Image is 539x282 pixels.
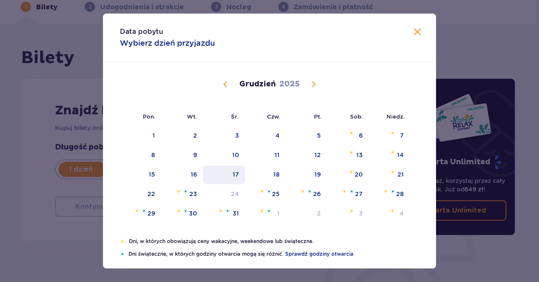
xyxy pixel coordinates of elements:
td: niedziela, 21 grudnia 2025 [369,166,410,184]
p: Wybierz dzień przyjazdu [120,38,215,48]
small: Śr. [231,113,239,120]
div: 17 [233,170,239,179]
div: 1 [153,131,155,140]
td: poniedziałek, 8 grudnia 2025 [120,146,161,165]
img: Pomarańczowa gwiazdka [349,169,354,174]
div: 27 [355,190,363,198]
p: Dni, w których obowiązują ceny wakacyjne, weekendowe lub świąteczne. [129,238,419,245]
img: Niebieska gwiazdka [307,189,312,194]
img: Niebieska gwiazdka [390,189,395,194]
td: czwartek, 25 grudnia 2025 [245,185,286,204]
img: Niebieska gwiazdka [142,208,147,213]
td: sobota, 3 stycznia 2026 [327,205,369,223]
div: 28 [396,190,404,198]
p: Grudzień [239,79,276,89]
td: czwartek, 1 stycznia 2026 [245,205,286,223]
div: 20 [355,170,363,179]
td: piątek, 12 grudnia 2025 [286,146,327,165]
div: 18 [273,170,280,179]
small: Pt. [314,113,322,120]
small: Wt. [187,113,197,120]
p: Dni świąteczne, w których godziny otwarcia mogą się różnić. [128,250,419,258]
div: 4 [275,131,280,140]
td: sobota, 20 grudnia 2025 [327,166,369,184]
div: 13 [356,151,363,159]
div: 22 [147,190,155,198]
div: 31 [233,209,239,218]
div: 3 [235,131,239,140]
td: niedziela, 4 stycznia 2026 [369,205,410,223]
td: wtorek, 23 grudnia 2025 [161,185,203,204]
td: piątek, 2 stycznia 2026 [286,205,327,223]
td: wtorek, 16 grudnia 2025 [161,166,203,184]
td: piątek, 19 grudnia 2025 [286,166,327,184]
img: Pomarańczowa gwiazdka [218,208,223,213]
td: niedziela, 7 grudnia 2025 [369,127,410,145]
img: Niebieska gwiazdka [120,252,125,257]
div: 29 [147,209,155,218]
td: piątek, 26 grudnia 2025 [286,185,327,204]
div: 12 [314,151,321,159]
div: 7 [400,131,404,140]
button: Następny miesiąc [308,79,319,89]
td: piątek, 5 grudnia 2025 [286,127,327,145]
small: Czw. [267,113,280,120]
img: Pomarańczowa gwiazdka [300,189,306,194]
td: środa, 3 grudnia 2025 [203,127,245,145]
div: 19 [314,170,321,179]
p: 2025 [279,79,300,89]
td: sobota, 6 grudnia 2025 [327,127,369,145]
td: sobota, 13 grudnia 2025 [327,146,369,165]
img: Niebieska gwiazdka [183,189,188,194]
img: Pomarańczowa gwiazdka [390,169,395,174]
img: Pomarańczowa gwiazdka [342,189,347,194]
td: czwartek, 4 grudnia 2025 [245,127,286,145]
button: Poprzedni miesiąc [220,79,231,89]
td: poniedziałek, 15 grudnia 2025 [120,166,161,184]
div: 2 [193,131,197,140]
td: wtorek, 30 grudnia 2025 [161,205,203,223]
div: 26 [313,190,321,198]
div: 10 [232,151,239,159]
td: poniedziałek, 29 grudnia 2025 [120,205,161,223]
img: Pomarańczowa gwiazdka [176,208,181,213]
td: niedziela, 14 grudnia 2025 [369,146,410,165]
td: poniedziałek, 22 grudnia 2025 [120,185,161,204]
img: Pomarańczowa gwiazdka [259,189,265,194]
div: 15 [149,170,155,179]
a: Sprawdź godziny otwarcia [285,250,353,258]
td: niedziela, 28 grudnia 2025 [369,185,410,204]
div: 8 [151,151,155,159]
td: Data niedostępna. środa, 24 grudnia 2025 [203,185,245,204]
img: Pomarańczowa gwiazdka [390,130,395,135]
div: 16 [191,170,197,179]
img: Pomarańczowa gwiazdka [259,208,265,213]
p: Data pobytu [120,27,163,36]
img: Niebieska gwiazdka [225,208,230,213]
div: 21 [397,170,404,179]
img: Niebieska gwiazdka [267,208,272,213]
div: 24 [231,190,239,198]
div: 6 [359,131,363,140]
td: sobota, 27 grudnia 2025 [327,185,369,204]
button: Zamknij [412,27,422,38]
div: 30 [189,209,197,218]
div: 3 [359,209,363,218]
small: Niedz. [386,113,405,120]
img: Pomarańczowa gwiazdka [383,189,389,194]
td: środa, 17 grudnia 2025 [203,166,245,184]
td: wtorek, 9 grudnia 2025 [161,146,203,165]
img: Pomarańczowa gwiazdka [390,150,395,155]
td: środa, 31 grudnia 2025 [203,205,245,223]
img: Pomarańczowa gwiazdka [349,208,354,213]
td: czwartek, 11 grudnia 2025 [245,146,286,165]
div: 23 [189,190,197,198]
div: 1 [277,209,280,218]
img: Pomarańczowa gwiazdka [349,130,354,135]
div: 4 [400,209,404,218]
img: Pomarańczowa gwiazdka [349,150,354,155]
div: 5 [317,131,321,140]
div: 14 [397,151,404,159]
td: wtorek, 2 grudnia 2025 [161,127,203,145]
